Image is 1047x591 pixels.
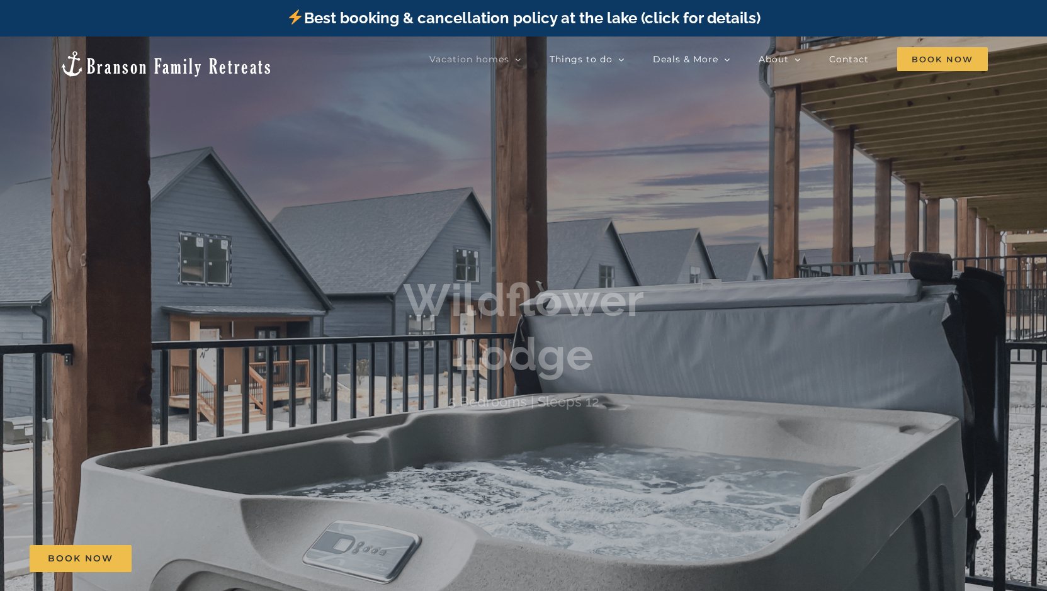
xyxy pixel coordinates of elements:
[897,47,988,71] span: Book Now
[550,55,613,64] span: Things to do
[653,55,718,64] span: Deals & More
[448,393,599,410] h4: 5 Bedrooms | Sleeps 12
[759,55,789,64] span: About
[30,545,132,572] a: Book Now
[288,9,303,25] img: ⚡️
[550,47,625,72] a: Things to do
[829,47,869,72] a: Contact
[829,55,869,64] span: Contact
[48,553,113,564] span: Book Now
[286,9,760,27] a: Best booking & cancellation policy at the lake (click for details)
[59,50,273,78] img: Branson Family Retreats Logo
[759,47,801,72] a: About
[653,47,730,72] a: Deals & More
[403,273,644,381] b: Wildflower Lodge
[429,47,521,72] a: Vacation homes
[429,47,988,72] nav: Main Menu
[429,55,509,64] span: Vacation homes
